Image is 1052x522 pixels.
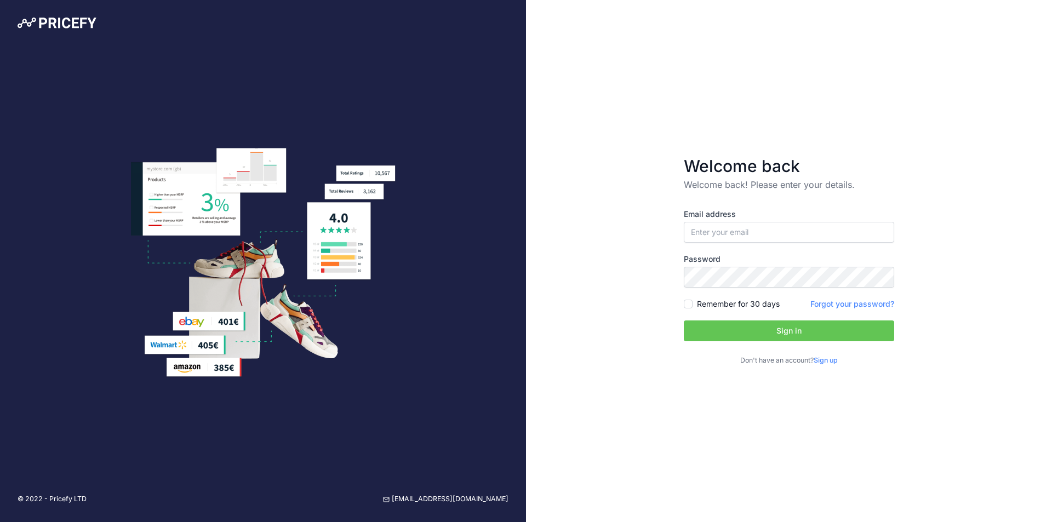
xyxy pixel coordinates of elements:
[810,299,894,308] a: Forgot your password?
[684,156,894,176] h3: Welcome back
[684,178,894,191] p: Welcome back! Please enter your details.
[684,209,894,220] label: Email address
[684,355,894,366] p: Don't have an account?
[684,320,894,341] button: Sign in
[18,494,87,504] p: © 2022 - Pricefy LTD
[684,254,894,265] label: Password
[383,494,508,504] a: [EMAIL_ADDRESS][DOMAIN_NAME]
[814,356,838,364] a: Sign up
[684,222,894,243] input: Enter your email
[697,299,780,309] label: Remember for 30 days
[18,18,96,28] img: Pricefy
